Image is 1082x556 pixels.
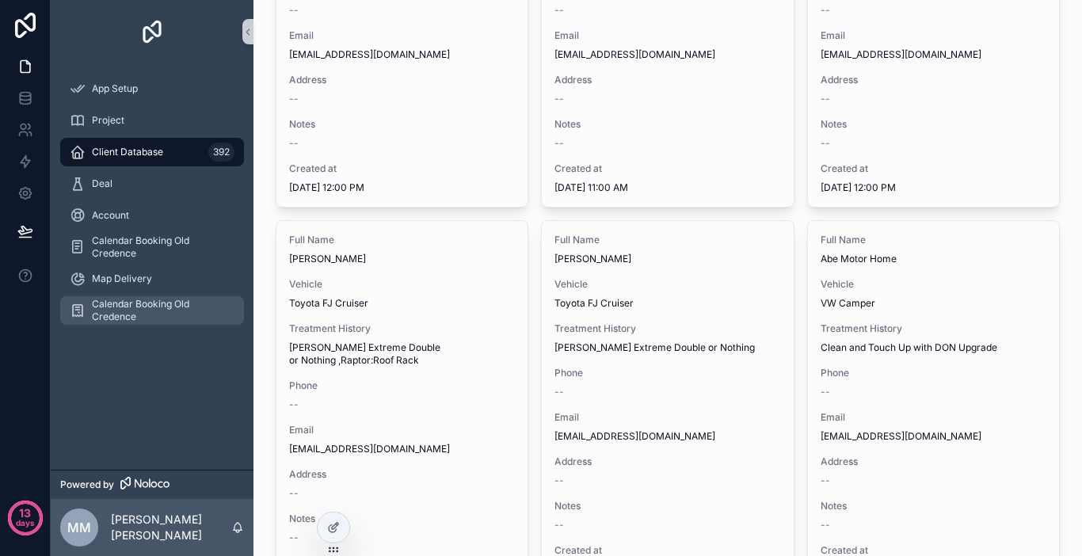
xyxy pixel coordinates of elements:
span: -- [289,93,299,105]
span: Address [554,74,781,86]
span: -- [554,519,564,531]
span: Calendar Booking Old Credence [92,298,228,323]
span: Notes [554,500,781,512]
span: Phone [554,367,781,379]
span: Client Database [92,146,163,158]
span: -- [554,4,564,17]
p: [PERSON_NAME] [PERSON_NAME] [111,512,231,543]
span: Email [289,29,516,42]
span: Treatment History [554,322,781,335]
span: -- [554,474,564,487]
a: Calendar Booking Old Credence [60,296,244,325]
img: App logo [139,19,165,44]
span: Abe Motor Home [821,253,1047,265]
a: Account [60,201,244,230]
span: [EMAIL_ADDRESS][DOMAIN_NAME] [554,48,781,61]
span: Phone [821,367,1047,379]
div: scrollable content [51,63,253,345]
span: [PERSON_NAME] Extreme Double or Nothing ,Raptor:Roof Rack [289,341,516,367]
span: Phone [289,379,516,392]
span: -- [821,4,830,17]
span: [DATE] 11:00 AM [554,181,781,194]
span: Notes [821,500,1047,512]
span: [DATE] 12:00 PM [821,181,1047,194]
a: Calendar Booking Old Credence [60,233,244,261]
span: -- [289,398,299,411]
span: Clean and Touch Up with DON Upgrade [821,341,1047,354]
span: Vehicle [289,278,516,291]
span: Deal [92,177,112,190]
span: -- [821,137,830,150]
a: Powered by [51,470,253,499]
span: -- [289,4,299,17]
span: Treatment History [821,322,1047,335]
span: Toyota FJ Cruiser [289,297,516,310]
span: Account [92,209,129,222]
span: App Setup [92,82,138,95]
span: -- [821,519,830,531]
span: -- [821,386,830,398]
span: Full Name [554,234,781,246]
div: 392 [208,143,234,162]
span: Project [92,114,124,127]
span: [EMAIL_ADDRESS][DOMAIN_NAME] [554,430,781,443]
span: Created at [821,162,1047,175]
span: Notes [821,118,1047,131]
span: Email [289,424,516,436]
span: Created at [289,162,516,175]
span: Address [821,74,1047,86]
p: 13 [19,505,31,521]
span: -- [554,386,564,398]
a: App Setup [60,74,244,103]
span: Email [821,411,1047,424]
span: Address [289,468,516,481]
span: [PERSON_NAME] [554,253,781,265]
span: Address [821,455,1047,468]
span: Full Name [821,234,1047,246]
span: -- [289,531,299,544]
span: Address [554,455,781,468]
span: Treatment History [289,322,516,335]
a: Client Database392 [60,138,244,166]
span: [PERSON_NAME] [289,253,516,265]
a: Project [60,106,244,135]
span: -- [821,474,830,487]
span: Email [554,411,781,424]
span: [EMAIL_ADDRESS][DOMAIN_NAME] [821,48,1047,61]
span: [EMAIL_ADDRESS][DOMAIN_NAME] [289,443,516,455]
span: Notes [289,512,516,525]
span: Map Delivery [92,272,152,285]
span: Address [289,74,516,86]
span: Toyota FJ Cruiser [554,297,781,310]
span: Notes [289,118,516,131]
span: [PERSON_NAME] Extreme Double or Nothing [554,341,781,354]
span: Notes [554,118,781,131]
span: VW Camper [821,297,1047,310]
span: Full Name [289,234,516,246]
span: -- [554,93,564,105]
span: Email [554,29,781,42]
span: Vehicle [554,278,781,291]
span: -- [289,487,299,500]
span: [DATE] 12:00 PM [289,181,516,194]
span: -- [821,93,830,105]
span: -- [554,137,564,150]
span: [EMAIL_ADDRESS][DOMAIN_NAME] [289,48,516,61]
span: [EMAIL_ADDRESS][DOMAIN_NAME] [821,430,1047,443]
p: days [16,512,35,534]
a: Map Delivery [60,265,244,293]
span: Created at [554,162,781,175]
span: Powered by [60,478,114,491]
span: -- [289,137,299,150]
span: MM [67,518,91,537]
span: Vehicle [821,278,1047,291]
a: Deal [60,169,244,198]
span: Calendar Booking Old Credence [92,234,228,260]
span: Email [821,29,1047,42]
